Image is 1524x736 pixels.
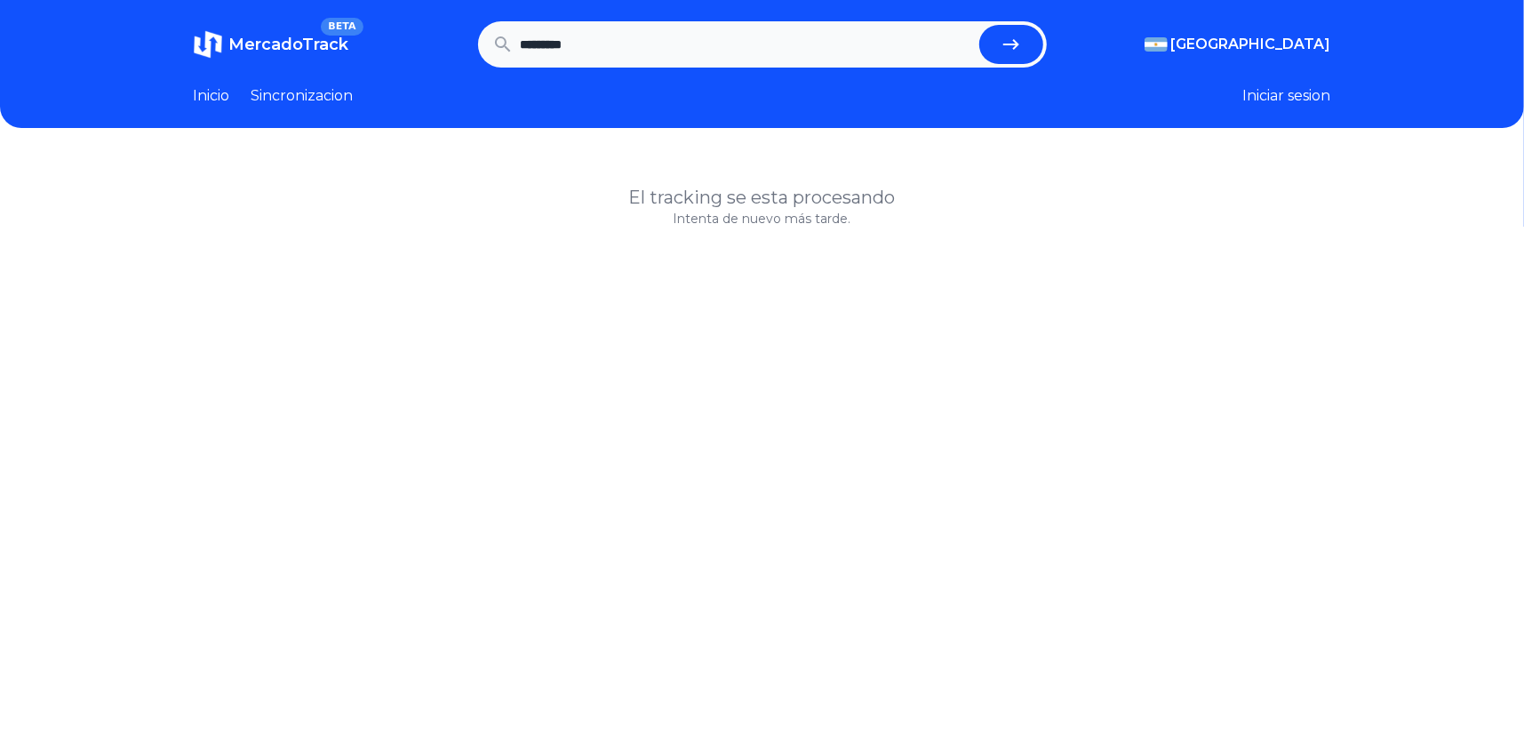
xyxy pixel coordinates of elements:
[1171,34,1331,55] span: [GEOGRAPHIC_DATA]
[194,210,1331,228] p: Intenta de nuevo más tarde.
[1145,37,1168,52] img: Argentina
[194,30,349,59] a: MercadoTrackBETA
[194,85,230,107] a: Inicio
[194,185,1331,210] h1: El tracking se esta procesando
[1145,34,1331,55] button: [GEOGRAPHIC_DATA]
[194,30,222,59] img: MercadoTrack
[251,85,354,107] a: Sincronizacion
[1243,85,1331,107] button: Iniciar sesion
[321,18,363,36] span: BETA
[229,35,349,54] span: MercadoTrack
